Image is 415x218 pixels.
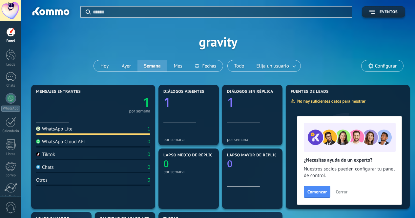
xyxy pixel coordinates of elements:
[1,129,20,133] div: Calendario
[307,189,327,194] span: Comenzar
[227,93,235,111] text: 1
[148,151,150,158] div: 0
[148,177,150,183] div: 0
[227,157,233,170] text: 0
[1,39,20,43] div: Panel
[163,93,171,111] text: 1
[163,169,214,174] div: por semana
[251,60,301,71] button: Elija un usuario
[1,173,20,178] div: Correo
[228,60,251,71] button: Todo
[129,109,150,113] div: por semana
[163,137,214,142] div: por semana
[93,93,150,111] a: 1
[291,89,329,94] span: Fuentes de leads
[163,89,204,94] span: Diálogos vigentes
[290,98,370,104] div: No hay suficientes datos para mostrar
[167,60,189,71] button: Mes
[36,89,81,94] span: Mensajes entrantes
[227,89,273,94] span: Diálogos sin réplica
[227,137,278,142] div: por semana
[1,84,20,88] div: Chats
[94,60,115,71] button: Hoy
[1,152,20,156] div: Listas
[1,106,20,112] div: WhatsApp
[1,195,20,199] div: Estadísticas
[255,62,290,70] span: Elija un usuario
[163,153,215,158] span: Lapso medio de réplica
[148,164,150,170] div: 0
[36,139,40,144] img: WhatsApp Cloud API
[380,10,398,14] span: Eventos
[115,60,137,71] button: Ayer
[36,165,40,169] img: Chats
[36,127,40,131] img: WhatsApp Lite
[304,186,330,198] button: Comenzar
[36,164,54,170] div: Chats
[143,93,150,111] text: 1
[304,157,395,163] h2: ¿Necesitas ayuda de un experto?
[36,126,73,132] div: WhatsApp Lite
[163,157,169,170] text: 0
[304,166,395,179] span: Nuestros socios pueden configurar tu panel de control.
[362,6,405,18] button: Eventos
[336,189,347,194] span: Cerrar
[227,153,279,158] span: Lapso mayor de réplica
[375,63,397,69] span: Configurar
[36,177,48,183] div: Otros
[1,63,20,67] div: Leads
[36,151,55,158] div: Tiktok
[137,60,167,71] button: Semana
[148,139,150,145] div: 0
[36,139,85,145] div: WhatsApp Cloud API
[148,126,150,132] div: 1
[36,152,40,156] img: Tiktok
[333,187,350,197] button: Cerrar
